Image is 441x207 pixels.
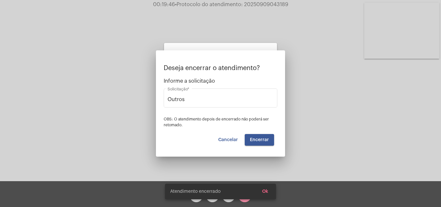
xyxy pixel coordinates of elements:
span: Encerrar [250,138,269,142]
span: Ok [262,189,268,194]
span: Protocolo do atendimento: 20250909043189 [175,2,288,7]
span: Informe a solicitação [164,78,277,84]
input: Buscar solicitação [168,97,273,102]
span: 00:19:46 [153,2,175,7]
button: Cancelar [213,134,243,146]
span: • [175,2,177,7]
button: Encerrar [245,134,274,146]
span: Cancelar [218,138,238,142]
p: Deseja encerrar o atendimento? [164,65,277,72]
span: OBS: O atendimento depois de encerrado não poderá ser retomado. [164,117,269,127]
span: Atendimento encerrado [170,188,221,195]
